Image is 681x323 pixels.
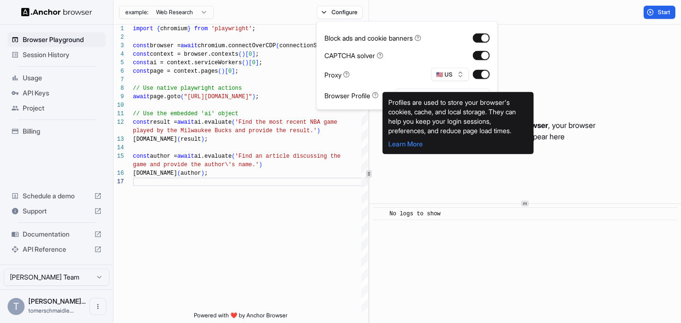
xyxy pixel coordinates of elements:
span: { [157,25,160,32]
span: ) [259,161,262,168]
span: connectionString [279,42,334,49]
span: [DOMAIN_NAME] [133,170,177,177]
span: } [187,25,191,32]
span: const [133,153,150,160]
div: 12 [113,118,124,127]
span: [ [245,51,249,58]
span: "[URL][DOMAIN_NAME]" [184,93,252,100]
div: Schedule a demo [8,188,105,204]
span: const [133,59,150,66]
span: Powered with ❤️ by Anchor Browser [194,312,288,323]
div: 17 [113,178,124,186]
div: Browser Playground [8,32,105,47]
span: ) [201,170,204,177]
div: Project [8,101,105,116]
div: Documentation [8,227,105,242]
span: ) [221,68,225,75]
span: browser = [150,42,181,49]
span: Start [658,8,671,16]
span: ] [252,51,255,58]
span: ; [204,136,208,143]
span: ( [242,59,245,66]
span: ; [204,170,208,177]
div: 3 [113,42,124,50]
span: ai = context.serviceWorkers [150,59,242,66]
span: await [177,119,194,126]
span: 'Find an article discussing the [235,153,340,160]
span: Browser Playground [23,35,102,44]
span: tomerschmaidler@gmail.com [28,307,74,314]
div: Usage [8,70,105,85]
div: 11 [113,110,124,118]
span: ] [255,59,259,66]
span: result [181,136,201,143]
div: 14 [113,144,124,152]
span: game and provide the author\'s name.' [133,161,259,168]
span: 'playwright' [211,25,252,32]
span: 0 [249,51,252,58]
span: author [181,170,201,177]
div: 6 [113,67,124,76]
span: page.goto [150,93,181,100]
button: 🇺🇸 US [431,68,469,81]
button: Select Profile... [395,89,490,102]
span: Project [23,103,102,113]
span: const [133,68,150,75]
span: // Use the embedded 'ai' object [133,110,238,117]
span: ; [255,51,259,58]
span: ) [201,136,204,143]
span: ( [177,170,181,177]
span: [ [225,68,228,75]
div: API Reference [8,242,105,257]
span: // Use native playwright actions [133,85,242,92]
span: const [133,51,150,58]
span: page = context.pages [150,68,218,75]
span: ( [232,119,235,126]
span: Session History [23,50,102,59]
span: ai.evaluate [194,153,232,160]
div: 4 [113,50,124,59]
span: 0 [228,68,232,75]
span: ​ [378,209,383,219]
span: ) [245,59,249,66]
span: 'Find the most recent NBA game [235,119,337,126]
div: 9 [113,93,124,101]
span: ( [232,153,235,160]
span: from [194,25,208,32]
span: ( [218,68,221,75]
span: Support [23,206,90,216]
span: await [177,153,194,160]
span: ai.evaluate [194,119,232,126]
span: chromium [160,25,188,32]
span: Tomer Schmaidler [28,297,86,305]
button: Open menu [89,298,106,315]
button: Start [644,6,675,19]
span: Documentation [23,229,90,239]
span: ) [252,93,255,100]
span: ] [232,68,235,75]
span: ; [252,25,255,32]
span: Usage [23,73,102,83]
span: played by the Milwaukee Bucks and provide the resu [133,127,303,134]
span: Billing [23,127,102,136]
span: ( [276,42,279,49]
div: Block ads and cookie banners [324,33,421,43]
span: ; [235,68,238,75]
span: await [181,42,198,49]
img: Anchor Logo [21,8,92,17]
div: Browser Profile [324,90,379,100]
span: API Reference [23,245,90,254]
span: ; [259,59,262,66]
div: Profiles are used to store your browser's cookies, cache, and local storage. They can help you ke... [388,98,528,136]
div: API Keys [8,85,105,101]
span: ( [177,136,181,143]
div: T [8,298,25,315]
span: author = [150,153,177,160]
div: Session History [8,47,105,62]
span: [DOMAIN_NAME] [133,136,177,143]
div: 15 [113,152,124,161]
span: ( [238,51,242,58]
div: Support [8,204,105,219]
span: const [133,42,150,49]
a: Learn More [388,140,423,148]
